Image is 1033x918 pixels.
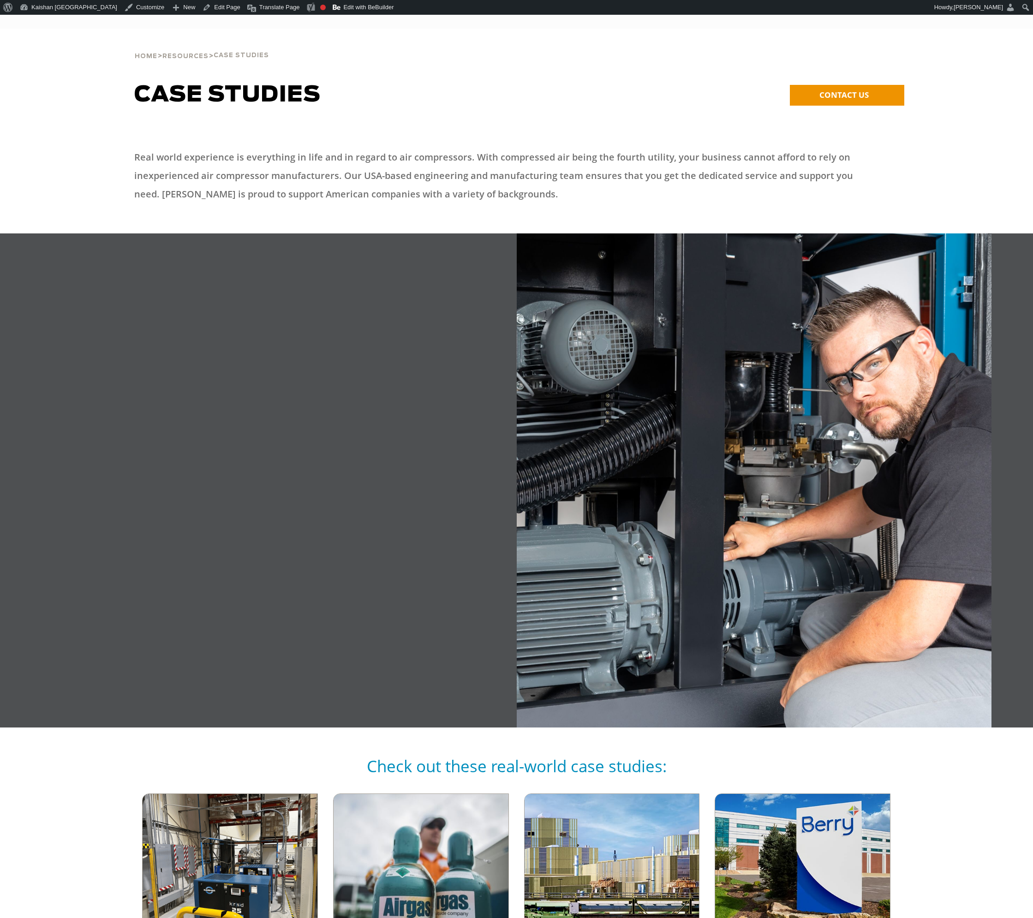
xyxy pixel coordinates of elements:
span: CONTACT US [819,89,869,100]
a: CONTACT US [790,85,904,106]
span: Resources [162,54,209,60]
h5: Check out these real-world case studies: [135,757,899,775]
a: Home [135,52,157,60]
div: Focus keyphrase not set [320,5,326,10]
img: kaishan employee [517,233,992,727]
span: Case Studies [134,84,321,106]
span: Home [135,54,157,60]
span: Case Studies [214,53,269,59]
div: > > [135,29,269,64]
p: Real world experience is everything in life and in regard to air compressors. With compressed air... [134,148,867,203]
a: Resources [162,52,209,60]
span: [PERSON_NAME] [954,4,1003,11]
